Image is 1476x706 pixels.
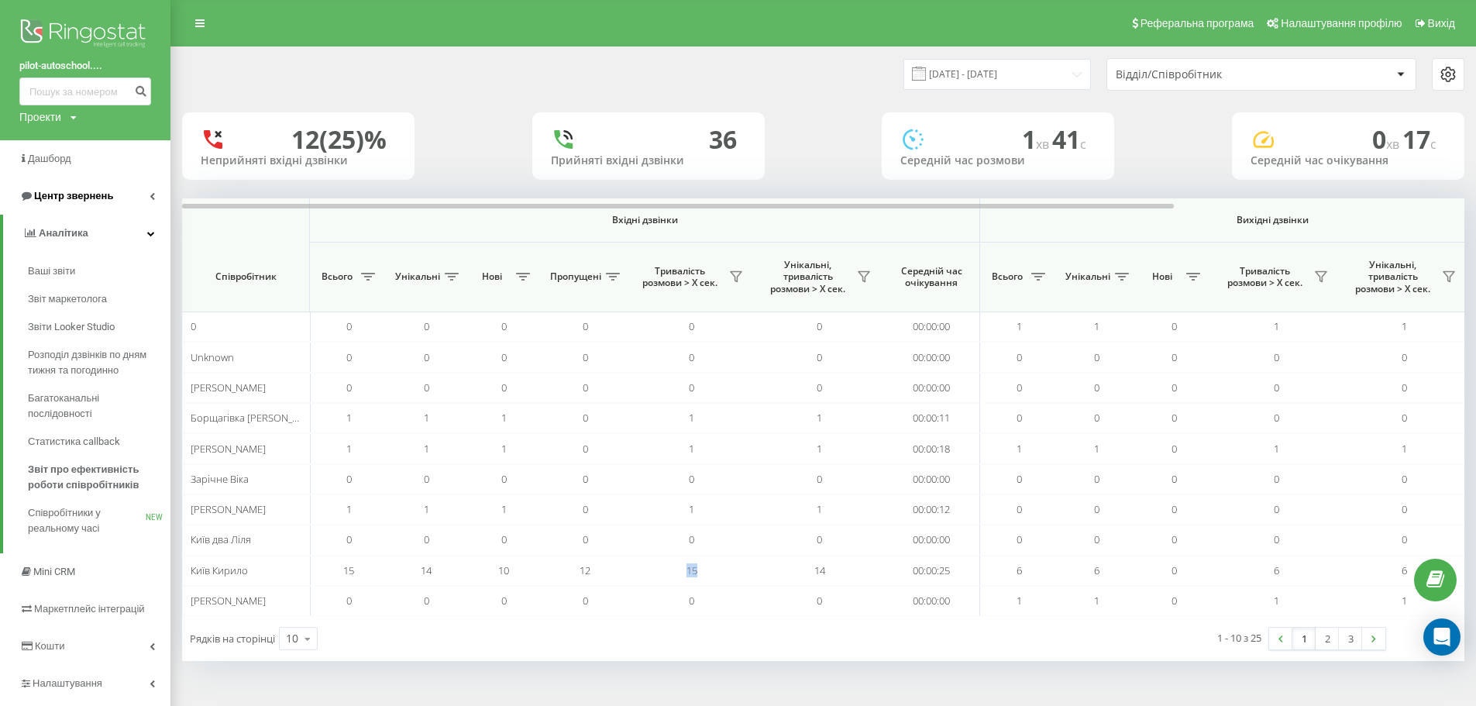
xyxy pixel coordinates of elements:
[346,381,352,394] span: 0
[191,563,248,577] span: Київ Кирило
[501,472,507,486] span: 0
[1017,350,1022,364] span: 0
[689,319,694,333] span: 0
[883,464,980,494] td: 00:00:00
[28,285,170,313] a: Звіт маркетолога
[395,270,440,283] span: Унікальні
[583,472,588,486] span: 0
[1080,136,1086,153] span: c
[583,350,588,364] span: 0
[1274,350,1279,364] span: 0
[689,532,694,546] span: 0
[1017,411,1022,425] span: 0
[19,109,61,125] div: Проекти
[900,154,1096,167] div: Середній час розмови
[1292,628,1316,649] a: 1
[424,594,429,608] span: 0
[1274,381,1279,394] span: 0
[28,499,170,542] a: Співробітники у реальному часіNEW
[689,381,694,394] span: 0
[1036,136,1052,153] span: хв
[1143,270,1182,283] span: Нові
[424,381,429,394] span: 0
[195,270,296,283] span: Співробітник
[424,350,429,364] span: 0
[19,15,151,54] img: Ringostat logo
[689,472,694,486] span: 0
[689,502,694,516] span: 1
[1052,122,1086,156] span: 41
[501,594,507,608] span: 0
[346,472,352,486] span: 0
[1172,411,1177,425] span: 0
[421,563,432,577] span: 14
[191,411,322,425] span: Борщагівка [PERSON_NAME]
[1094,502,1099,516] span: 0
[709,125,737,154] div: 36
[817,532,822,546] span: 0
[1065,270,1110,283] span: Унікальні
[1402,411,1407,425] span: 0
[3,215,170,252] a: Аналiтика
[583,502,588,516] span: 0
[1274,472,1279,486] span: 0
[190,632,275,646] span: Рядків на сторінці
[498,563,509,577] span: 10
[28,505,146,536] span: Співробітники у реальному часі
[28,462,163,493] span: Звіт про ефективність роботи співробітників
[473,270,511,283] span: Нові
[191,381,266,394] span: [PERSON_NAME]
[1172,594,1177,608] span: 0
[883,525,980,555] td: 00:00:00
[817,350,822,364] span: 0
[763,259,852,295] span: Унікальні, тривалість розмови > Х сек.
[33,566,75,577] span: Mini CRM
[817,381,822,394] span: 0
[346,532,352,546] span: 0
[1017,442,1022,456] span: 1
[1281,17,1402,29] span: Налаштування профілю
[814,563,825,577] span: 14
[28,428,170,456] a: Статистика callback
[191,594,266,608] span: [PERSON_NAME]
[1402,594,1407,608] span: 1
[883,312,980,342] td: 00:00:00
[689,411,694,425] span: 1
[1094,532,1099,546] span: 0
[28,456,170,499] a: Звіт про ефективність роботи співробітників
[1172,381,1177,394] span: 0
[343,563,354,577] span: 15
[28,434,120,449] span: Статистика callback
[1274,442,1279,456] span: 1
[1172,472,1177,486] span: 0
[346,319,352,333] span: 0
[291,125,387,154] div: 12 (25)%
[28,384,170,428] a: Багатоканальні послідовності
[883,342,980,372] td: 00:00:00
[1402,472,1407,486] span: 0
[346,594,352,608] span: 0
[346,350,352,364] span: 0
[1017,502,1022,516] span: 0
[191,532,251,546] span: Київ два Ліля
[28,391,163,422] span: Багатоканальні послідовності
[1172,350,1177,364] span: 0
[1094,381,1099,394] span: 0
[28,291,107,307] span: Звіт маркетолога
[689,594,694,608] span: 0
[501,319,507,333] span: 0
[1017,381,1022,394] span: 0
[191,502,266,516] span: [PERSON_NAME]
[883,373,980,403] td: 00:00:00
[1274,532,1279,546] span: 0
[1402,532,1407,546] span: 0
[28,341,170,384] a: Розподіл дзвінків по дням тижня та погодинно
[1386,136,1402,153] span: хв
[34,190,113,201] span: Центр звернень
[424,472,429,486] span: 0
[346,502,352,516] span: 1
[1430,136,1436,153] span: c
[34,603,145,615] span: Маркетплейс інтеграцій
[1094,411,1099,425] span: 0
[1017,319,1022,333] span: 1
